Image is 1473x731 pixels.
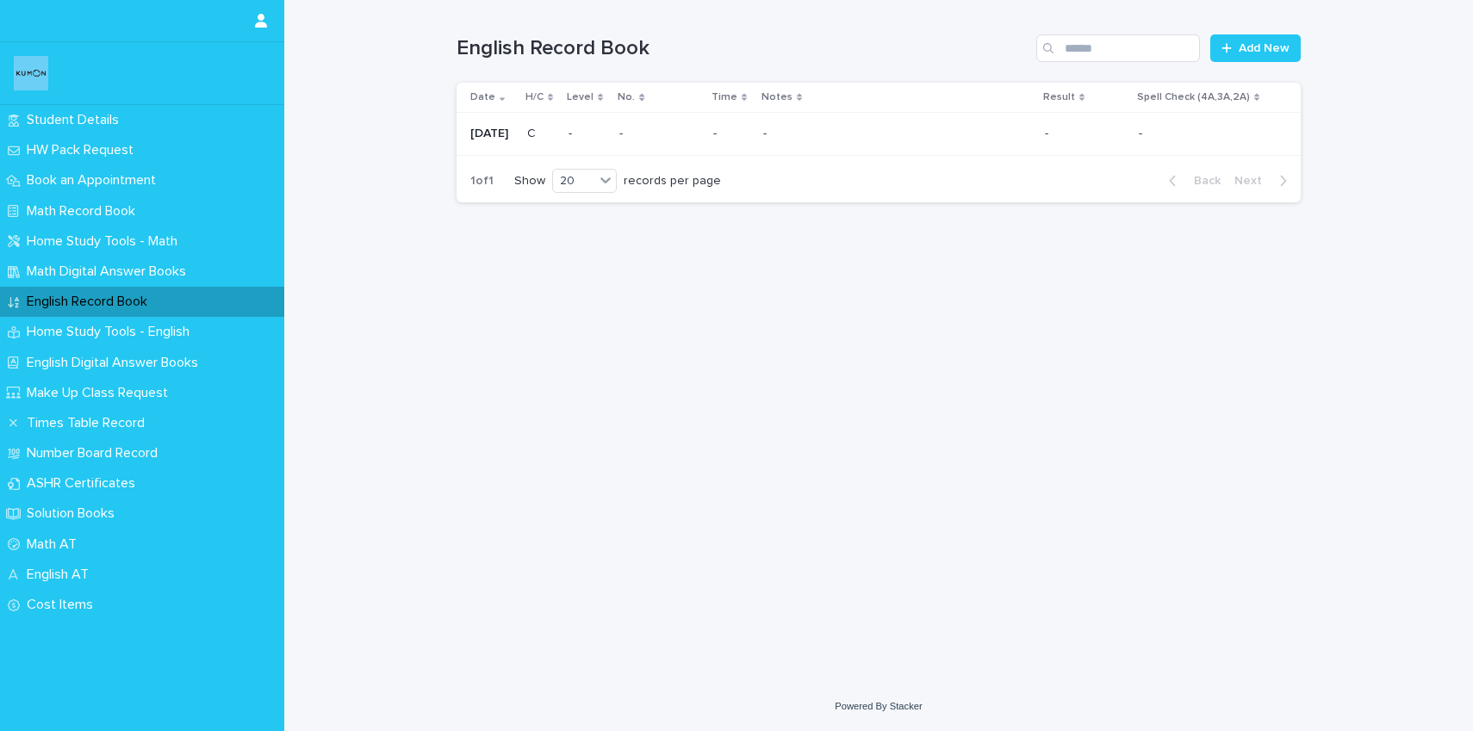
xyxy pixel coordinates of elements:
[1036,34,1200,62] input: Search
[1043,88,1075,107] p: Result
[761,88,792,107] p: Notes
[20,263,200,280] p: Math Digital Answer Books
[835,701,922,711] a: Powered By Stacker
[1210,34,1301,62] a: Add New
[20,385,182,401] p: Make Up Class Request
[20,536,90,553] p: Math AT
[20,112,133,128] p: Student Details
[763,127,767,141] div: -
[624,174,721,189] p: records per page
[20,415,158,431] p: Times Table Record
[712,88,737,107] p: Time
[470,88,495,107] p: Date
[20,567,103,583] p: English AT
[618,88,635,107] p: No.
[1137,88,1250,107] p: Spell Check (4A,3A,2A)
[457,160,507,202] p: 1 of 1
[1139,123,1146,141] p: -
[569,127,606,141] p: -
[1155,173,1227,189] button: Back
[20,203,149,220] p: Math Record Book
[1184,175,1221,187] span: Back
[514,174,545,189] p: Show
[20,445,171,462] p: Number Board Record
[1234,175,1272,187] span: Next
[527,127,555,141] p: C
[14,56,48,90] img: o6XkwfS7S2qhyeB9lxyF
[1227,173,1301,189] button: Next
[457,113,1301,156] tr: [DATE]C--- -- - -- --
[20,597,107,613] p: Cost Items
[567,88,594,107] p: Level
[20,294,161,310] p: English Record Book
[20,233,191,250] p: Home Study Tools - Math
[1045,123,1052,141] p: -
[619,123,626,141] p: -
[20,172,170,189] p: Book an Appointment
[20,355,212,371] p: English Digital Answer Books
[553,172,594,190] div: 20
[20,505,128,522] p: Solution Books
[713,123,720,141] p: -
[525,88,544,107] p: H/C
[20,324,203,340] p: Home Study Tools - English
[457,36,1029,61] h1: English Record Book
[1239,42,1290,54] span: Add New
[470,127,513,141] p: [DATE]
[20,475,149,492] p: ASHR Certificates
[20,142,147,158] p: HW Pack Request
